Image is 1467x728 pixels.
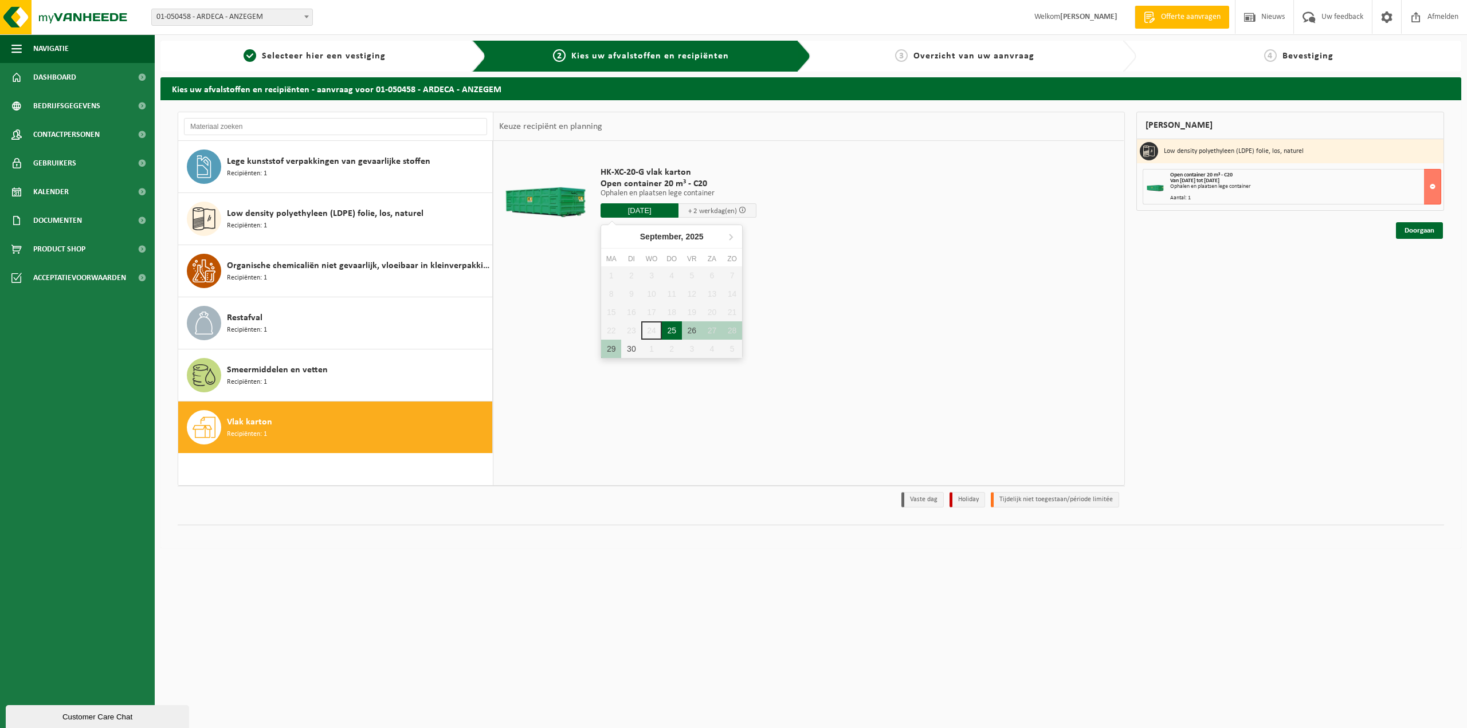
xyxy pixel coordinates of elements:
button: Organische chemicaliën niet gevaarlijk, vloeibaar in kleinverpakking Recipiënten: 1 [178,245,493,297]
div: di [621,253,641,265]
li: Holiday [950,492,985,507]
div: vr [682,253,702,265]
span: Lege kunststof verpakkingen van gevaarlijke stoffen [227,155,430,168]
span: Dashboard [33,63,76,92]
span: Open container 20 m³ - C20 [1170,172,1233,178]
h3: Low density polyethyleen (LDPE) folie, los, naturel [1164,142,1304,160]
div: Aantal: 1 [1170,195,1441,201]
p: Ophalen en plaatsen lege container [601,190,756,198]
span: Recipiënten: 1 [227,325,267,336]
input: Materiaal zoeken [184,118,487,135]
span: Vlak karton [227,415,272,429]
span: Organische chemicaliën niet gevaarlijk, vloeibaar in kleinverpakking [227,259,489,273]
button: Smeermiddelen en vetten Recipiënten: 1 [178,349,493,402]
button: Low density polyethyleen (LDPE) folie, los, naturel Recipiënten: 1 [178,193,493,245]
div: 3 [682,340,702,358]
span: Open container 20 m³ - C20 [601,178,756,190]
div: 2 [662,340,682,358]
div: 29 [601,340,621,358]
div: za [702,253,722,265]
span: Product Shop [33,235,85,263]
span: Restafval [227,311,262,325]
span: Bedrijfsgegevens [33,92,100,120]
span: Navigatie [33,34,69,63]
button: Vlak karton Recipiënten: 1 [178,402,493,453]
span: Documenten [33,206,82,235]
span: Gebruikers [33,149,76,178]
div: [PERSON_NAME] [1136,112,1445,139]
span: Kalender [33,178,69,206]
div: September, [636,227,708,246]
span: Contactpersonen [33,120,100,149]
span: Offerte aanvragen [1158,11,1223,23]
div: wo [641,253,661,265]
div: 30 [621,340,641,358]
h2: Kies uw afvalstoffen en recipiënten - aanvraag voor 01-050458 - ARDECA - ANZEGEM [160,77,1461,100]
span: 2 [553,49,566,62]
strong: Van [DATE] tot [DATE] [1170,178,1219,184]
li: Tijdelijk niet toegestaan/période limitée [991,492,1119,507]
div: do [662,253,682,265]
div: Keuze recipiënt en planning [493,112,608,141]
input: Selecteer datum [601,203,678,218]
span: Low density polyethyleen (LDPE) folie, los, naturel [227,207,423,221]
span: HK-XC-20-G vlak karton [601,167,756,178]
span: 01-050458 - ARDECA - ANZEGEM [151,9,313,26]
div: Ophalen en plaatsen lege container [1170,184,1441,190]
iframe: chat widget [6,703,191,728]
li: Vaste dag [901,492,944,507]
div: zo [722,253,742,265]
button: Restafval Recipiënten: 1 [178,297,493,349]
i: 2025 [685,233,703,241]
span: Bevestiging [1282,52,1333,61]
strong: [PERSON_NAME] [1060,13,1117,21]
span: Recipiënten: 1 [227,168,267,179]
span: 01-050458 - ARDECA - ANZEGEM [152,9,312,25]
span: Overzicht van uw aanvraag [913,52,1034,61]
span: Recipiënten: 1 [227,377,267,388]
span: Kies uw afvalstoffen en recipiënten [571,52,729,61]
a: Doorgaan [1396,222,1443,239]
span: 4 [1264,49,1277,62]
span: Acceptatievoorwaarden [33,263,126,292]
a: 1Selecteer hier een vestiging [166,49,463,63]
span: Smeermiddelen en vetten [227,363,328,377]
span: Recipiënten: 1 [227,273,267,284]
div: 1 [641,340,661,358]
span: 3 [895,49,908,62]
span: Recipiënten: 1 [227,221,267,231]
span: Selecteer hier een vestiging [262,52,386,61]
div: 25 [662,321,682,340]
span: Recipiënten: 1 [227,429,267,440]
span: + 2 werkdag(en) [688,207,737,215]
div: ma [601,253,621,265]
button: Lege kunststof verpakkingen van gevaarlijke stoffen Recipiënten: 1 [178,141,493,193]
div: 26 [682,321,702,340]
span: 1 [244,49,256,62]
a: Offerte aanvragen [1135,6,1229,29]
